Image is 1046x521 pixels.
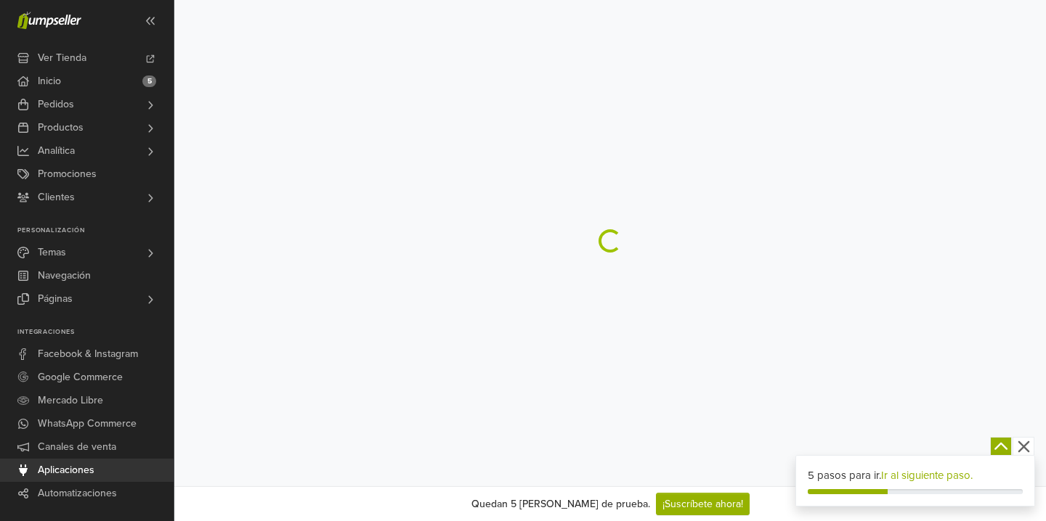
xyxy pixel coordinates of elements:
[38,241,66,264] span: Temas
[38,342,138,366] span: Facebook & Instagram
[881,469,973,482] a: Ir al siguiente paso.
[656,493,750,515] a: ¡Suscríbete ahora!
[38,93,74,116] span: Pedidos
[38,412,137,435] span: WhatsApp Commerce
[38,287,73,311] span: Páginas
[38,435,116,459] span: Canales de venta
[38,163,97,186] span: Promociones
[38,70,61,93] span: Inicio
[38,366,123,389] span: Google Commerce
[38,46,86,70] span: Ver Tienda
[38,389,103,412] span: Mercado Libre
[471,496,650,512] div: Quedan 5 [PERSON_NAME] de prueba.
[17,328,174,337] p: Integraciones
[38,116,84,139] span: Productos
[808,467,1023,484] div: 5 pasos para ir.
[38,186,75,209] span: Clientes
[17,226,174,235] p: Personalización
[38,264,91,287] span: Navegación
[38,139,75,163] span: Analítica
[38,459,94,482] span: Aplicaciones
[38,482,117,505] span: Automatizaciones
[142,75,156,87] span: 5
